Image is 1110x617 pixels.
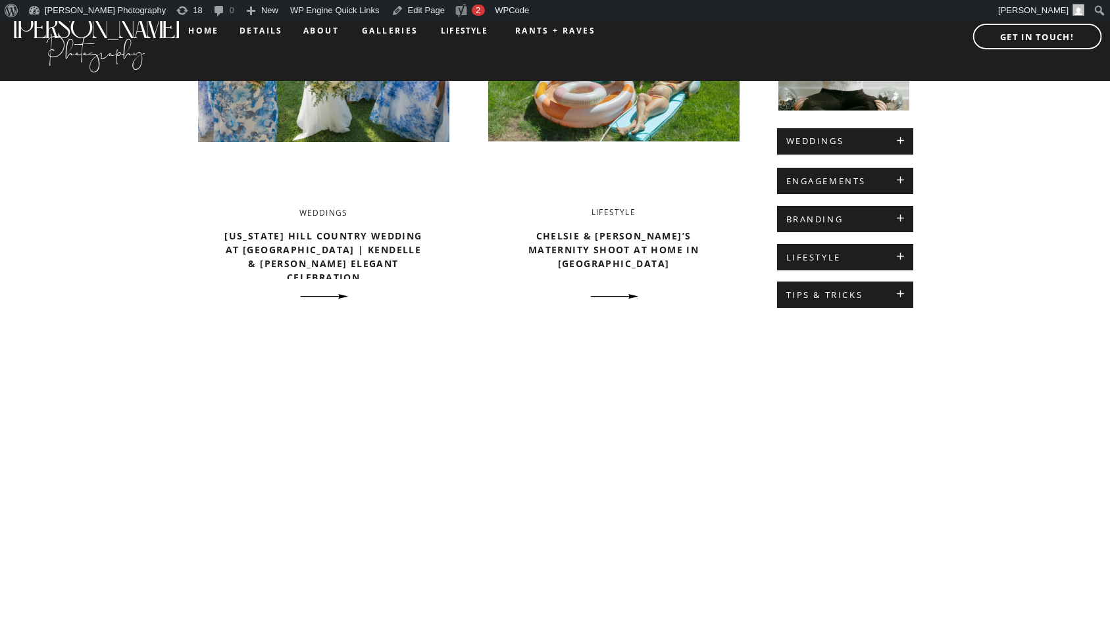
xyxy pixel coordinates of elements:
a: Lifestyle [592,207,636,218]
a: LIFESTYLE [431,26,497,36]
a: galleries [362,26,416,36]
a: Chelsie & [PERSON_NAME]’s Maternity Shoot at Home in [GEOGRAPHIC_DATA] [528,230,699,270]
a: RANTS + RAVES [503,26,608,36]
a: [US_STATE] Hill Country Wedding at [GEOGRAPHIC_DATA] | Kendelle & [PERSON_NAME] Elegant Celebration [224,230,422,284]
a: Photography [11,26,180,69]
a: LIFESTYLE [786,253,904,263]
a: TIPS & TRICKS [786,290,904,301]
a: Texas Hill Country Wedding at Park 31 | Kendelle & Mathew’s Elegant Celebration [294,285,353,308]
a: [PERSON_NAME] [11,11,180,32]
a: details [240,26,283,34]
a: ENGAGEMENTS [786,176,904,187]
span: 2 [476,5,480,15]
b: GET IN TOUCH! [1000,31,1074,43]
a: home [188,26,219,35]
a: about [303,26,338,36]
a: Chelsie & Mark’s Maternity Shoot at Home in Austin [584,285,643,308]
a: WEDDINGS [786,136,904,147]
span: [PERSON_NAME] [998,5,1069,15]
a: Weddings [299,207,348,218]
a: BRANDING [786,214,904,225]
